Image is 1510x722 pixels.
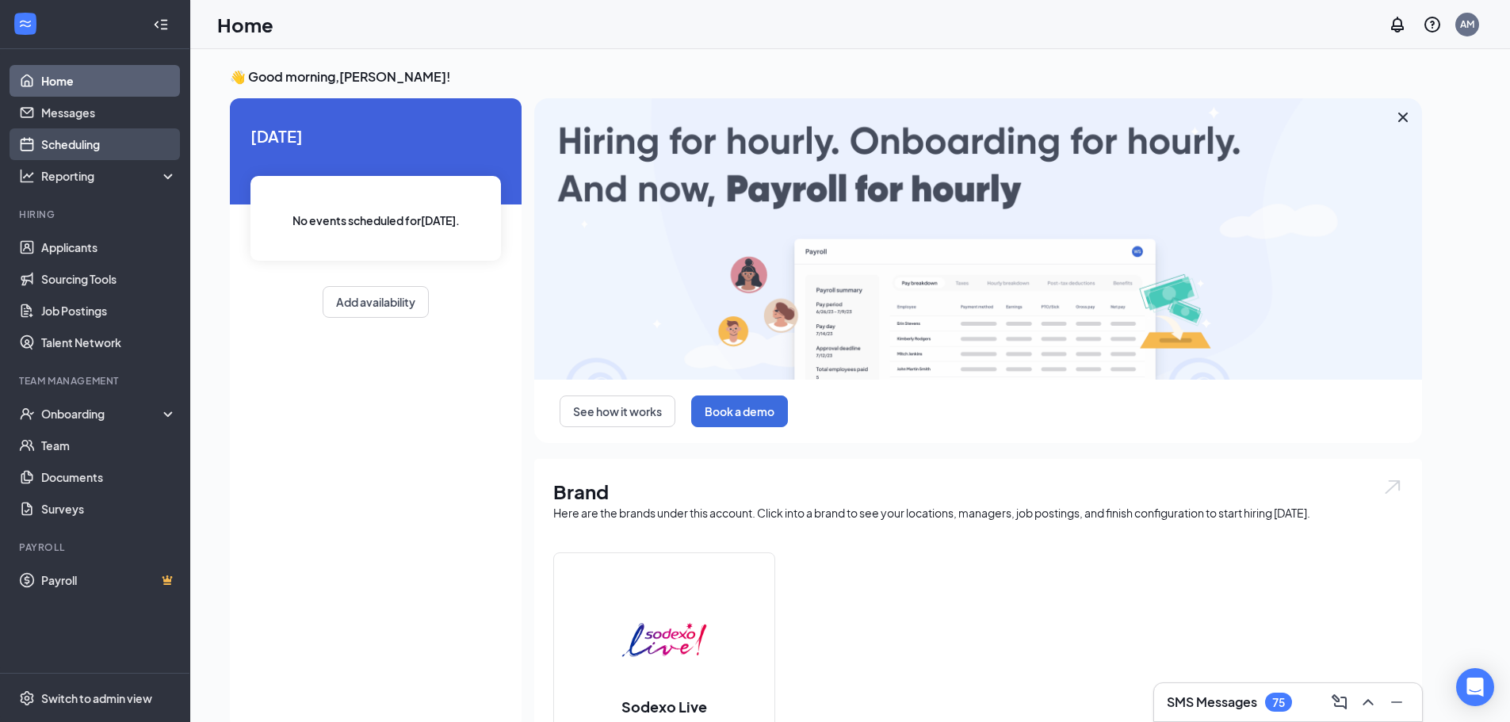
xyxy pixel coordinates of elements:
[17,16,33,32] svg: WorkstreamLogo
[230,68,1422,86] h3: 👋 Good morning, [PERSON_NAME] !
[41,168,178,184] div: Reporting
[19,168,35,184] svg: Analysis
[41,65,177,97] a: Home
[41,493,177,525] a: Surveys
[1327,690,1352,715] button: ComposeMessage
[41,128,177,160] a: Scheduling
[1423,15,1442,34] svg: QuestionInfo
[560,395,675,427] button: See how it works
[250,124,501,148] span: [DATE]
[41,295,177,327] a: Job Postings
[41,461,177,493] a: Documents
[41,430,177,461] a: Team
[1272,696,1285,709] div: 75
[19,541,174,554] div: Payroll
[1460,17,1474,31] div: AM
[1384,690,1409,715] button: Minimize
[19,208,174,221] div: Hiring
[1167,693,1257,711] h3: SMS Messages
[41,263,177,295] a: Sourcing Tools
[553,478,1403,505] h1: Brand
[323,286,429,318] button: Add availability
[217,11,273,38] h1: Home
[1456,668,1494,706] div: Open Intercom Messenger
[153,17,169,32] svg: Collapse
[1355,690,1381,715] button: ChevronUp
[1359,693,1378,712] svg: ChevronUp
[1387,693,1406,712] svg: Minimize
[614,589,715,690] img: Sodexo Live
[41,690,152,706] div: Switch to admin view
[292,212,460,229] span: No events scheduled for [DATE] .
[41,327,177,358] a: Talent Network
[1382,478,1403,496] img: open.6027fd2a22e1237b5b06.svg
[41,231,177,263] a: Applicants
[1393,108,1413,127] svg: Cross
[691,395,788,427] button: Book a demo
[1388,15,1407,34] svg: Notifications
[606,697,723,716] h2: Sodexo Live
[19,406,35,422] svg: UserCheck
[41,97,177,128] a: Messages
[19,374,174,388] div: Team Management
[553,505,1403,521] div: Here are the brands under this account. Click into a brand to see your locations, managers, job p...
[534,98,1422,380] img: payroll-large.gif
[41,406,163,422] div: Onboarding
[19,690,35,706] svg: Settings
[1330,693,1349,712] svg: ComposeMessage
[41,564,177,596] a: PayrollCrown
